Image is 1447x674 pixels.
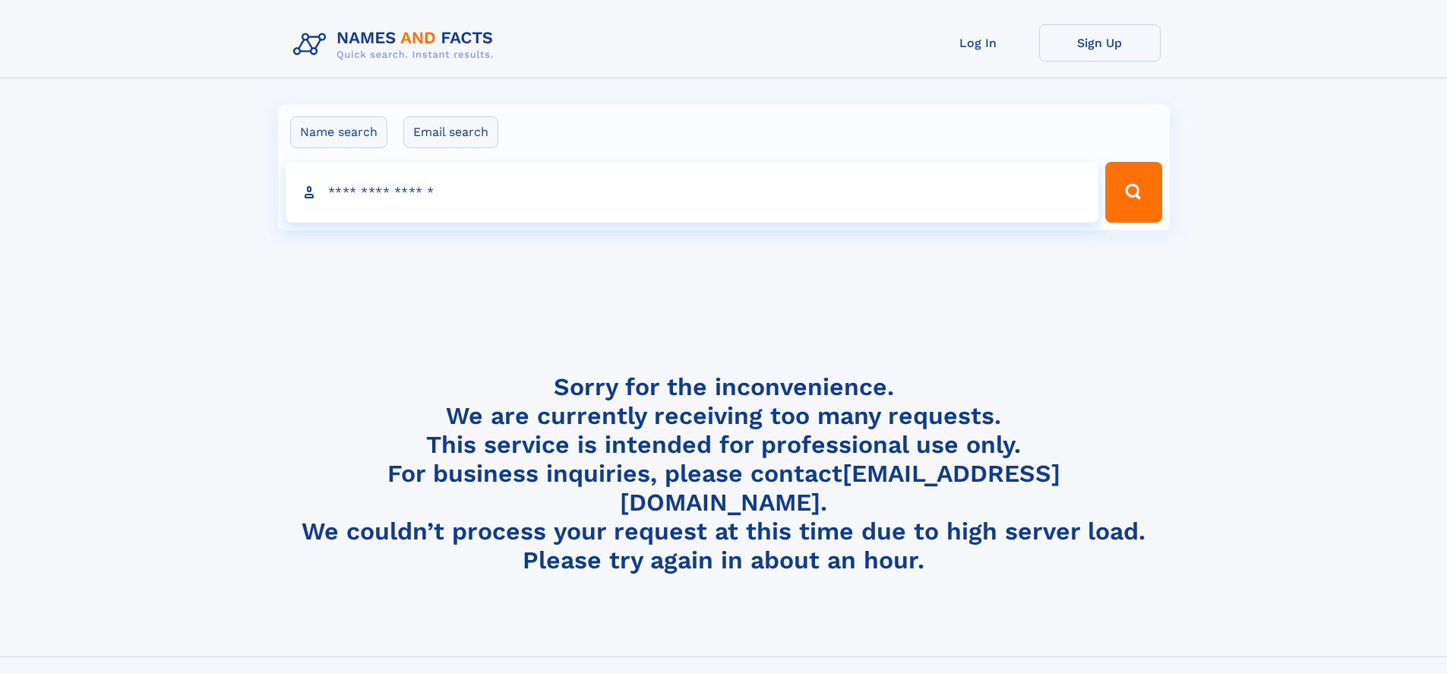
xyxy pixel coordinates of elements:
[620,459,1060,517] a: [EMAIL_ADDRESS][DOMAIN_NAME]
[1039,24,1161,62] a: Sign Up
[1105,162,1161,223] button: Search Button
[286,162,1099,223] input: search input
[287,24,506,65] img: Logo Names and Facts
[918,24,1039,62] a: Log In
[290,116,387,148] label: Name search
[287,372,1161,575] h4: Sorry for the inconvenience. We are currently receiving too many requests. This service is intend...
[403,116,498,148] label: Email search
